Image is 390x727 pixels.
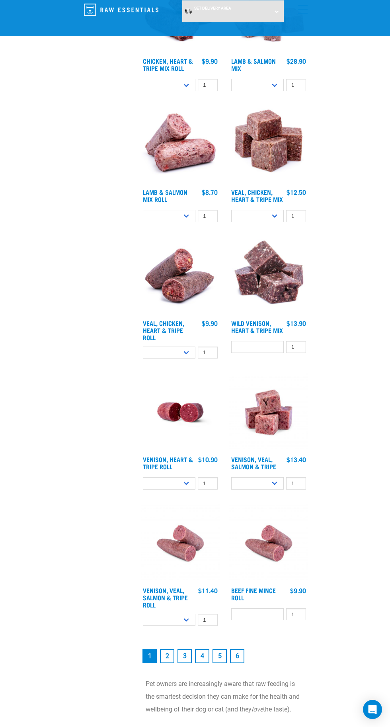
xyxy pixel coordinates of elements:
div: $10.90 [198,456,218,463]
a: Venison, Heart & Tripe Roll [143,457,193,468]
a: Goto page 2 [160,649,174,663]
a: Beef Fine Mince Roll [231,588,276,599]
a: Lamb & Salmon Mix Roll [143,190,187,201]
img: 1171 Venison Heart Tripe Mix 01 [229,237,308,315]
input: 1 [286,477,306,490]
img: Veal Chicken Heart Tripe Mix 01 [229,106,308,184]
input: 1 [198,79,218,91]
img: Venison Veal Salmon Tripe 1621 [229,373,308,452]
img: 1261 Lamb Salmon Roll 01 [141,106,220,184]
input: 1 [286,210,306,222]
div: $12.50 [287,188,306,196]
div: $9.90 [202,319,218,327]
div: $11.40 [198,587,218,594]
a: Chicken, Heart & Tripe Mix Roll [143,59,193,70]
div: $9.90 [202,57,218,65]
a: Goto page 3 [177,649,192,663]
a: Wild Venison, Heart & Tripe Mix [231,321,283,332]
input: 1 [286,79,306,91]
a: Venison, Veal, Salmon & Tripe Roll [143,588,188,606]
a: Goto page 6 [230,649,244,663]
div: $13.90 [287,319,306,327]
img: Venison Veal Salmon Tripe 1651 [229,504,308,583]
a: Goto page 5 [213,649,227,663]
div: $13.40 [287,456,306,463]
img: Venison Veal Salmon Tripe 1651 [141,504,220,583]
input: 1 [198,210,218,222]
nav: pagination [141,647,308,665]
div: $28.90 [287,57,306,65]
input: 1 [198,614,218,626]
span: Set Delivery Area [194,6,231,10]
a: Page 1 [142,649,157,663]
p: Pet owners are increasingly aware that raw feeding is the smartest decision they can make for the... [146,678,303,716]
a: Venison, Veal, Salmon & Tripe [231,457,276,468]
img: Raw Essentials Venison Heart & Tripe Hypoallergenic Raw Pet Food Bulk Roll Unwrapped [141,373,220,452]
a: Veal, Chicken, Heart & Tripe Mix [231,190,283,201]
img: 1263 Chicken Organ Roll 02 [141,237,220,315]
input: 1 [286,608,306,621]
a: Veal, Chicken, Heart & Tripe Roll [143,321,184,339]
a: Goto page 4 [195,649,209,663]
em: love [252,705,263,713]
input: 1 [198,477,218,490]
a: Lamb & Salmon Mix [231,59,276,70]
div: $8.70 [202,188,218,196]
div: $9.90 [290,587,306,594]
img: Raw Essentials Logo [84,4,158,16]
div: Open Intercom Messenger [363,700,382,719]
input: 1 [286,341,306,353]
input: 1 [198,347,218,359]
img: van-moving.png [184,8,192,14]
